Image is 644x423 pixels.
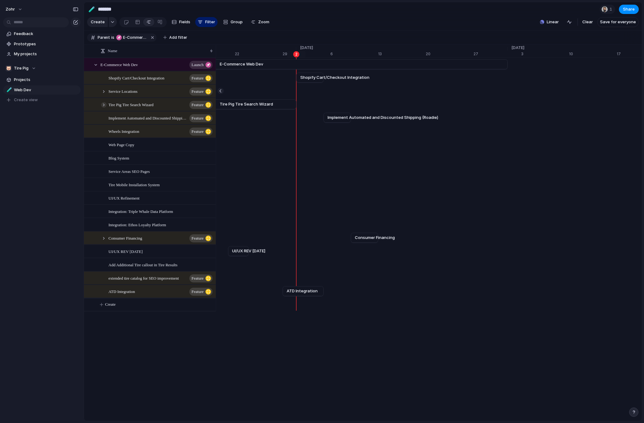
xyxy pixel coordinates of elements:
div: 20 [426,51,474,57]
span: Service Areas SEO Pages [108,168,150,175]
span: Service Locations [108,88,138,95]
span: Consumer Financing [355,235,395,241]
div: 6 [330,51,378,57]
span: Parent [98,35,110,40]
button: Filter [195,17,218,27]
span: UI/UX REV [DATE] [108,248,143,255]
span: Add Additional Tire callout in Tire Results [108,261,177,268]
a: Feedback [3,29,81,38]
span: Integration: Triple Whale Data Platform [108,208,173,215]
button: 🧪 [87,4,97,14]
span: Projects [14,77,78,83]
span: [DATE] [296,45,317,51]
button: Feature [189,88,213,96]
span: Prototypes [14,41,78,47]
span: Tire Pig [14,65,29,71]
button: Feature [189,288,213,296]
span: Feature [192,287,204,296]
span: Feedback [14,31,78,37]
div: 29 [283,51,296,57]
button: Feature [189,114,213,122]
a: Implement Automated and Discounted Shipping (Roadie) [328,113,347,122]
button: Add filter [160,33,191,42]
button: zohr [3,4,26,14]
button: Share [619,5,639,14]
button: Fields [169,17,193,27]
span: Tire Pig Tire Search Wizard [108,101,153,108]
span: UI/UX REV [DATE] [232,248,265,254]
div: 22 [235,51,283,57]
button: Feature [189,101,213,109]
button: Create [90,298,225,311]
div: 10 [569,51,617,57]
span: Feature [192,274,204,283]
div: 🧪 [7,86,11,93]
button: Create view [3,95,81,105]
span: ATD Integration [287,288,318,294]
span: Feature [192,127,204,136]
button: Zoom [248,17,272,27]
span: extended tire catalog for SEO improvement [108,274,179,281]
button: Feature [189,274,213,282]
button: Feature [189,234,213,242]
button: Clear [580,17,595,27]
a: My projects [3,49,81,59]
span: Zoom [258,19,269,25]
div: 3 [521,51,569,57]
a: ATD Integration [287,286,320,296]
div: 🐷 [6,65,12,71]
span: Feature [192,101,204,109]
button: launch [189,61,213,69]
span: Add filter [169,35,187,40]
span: is [111,35,114,40]
button: Create [87,17,108,27]
a: Projects [3,75,81,84]
span: Group [231,19,243,25]
span: UI/UX Refinement [108,194,139,201]
span: Create [105,301,116,308]
span: launch [192,61,204,69]
span: Filter [205,19,215,25]
a: 🧪Web Dev [3,85,81,95]
span: E-Commerce Web Dev [123,35,147,40]
span: Create [91,19,105,25]
span: Integration: Ethos Loyalty Platform [108,221,166,228]
button: Feature [189,74,213,82]
span: Shopify Cart/Checkout Integration [300,74,369,81]
button: Save for everyone [597,17,639,27]
span: Shopify Cart/Checkout Integration [108,74,165,81]
span: Feature [192,114,204,123]
span: Wheels Integration [108,128,139,135]
a: UI/UX REV [DATE] [232,246,245,256]
span: Consumer Financing [108,234,142,241]
span: E-Commerce Web Dev [100,61,138,68]
button: Feature [189,128,213,136]
button: E-Commerce Web Dev [115,34,148,41]
span: Linear [547,19,559,25]
span: Fields [179,19,190,25]
a: Shopify Cart/Checkout Integration [300,73,320,82]
span: zohr [6,6,15,12]
a: Consumer Financing [355,233,374,242]
div: 27 [474,51,508,57]
span: Feature [192,74,204,83]
span: Implement Automated and Discounted Shipping (Roadie) [108,114,187,121]
div: 🧪 [88,5,95,13]
button: 🧪 [6,87,12,93]
span: Implement Automated and Discounted Shipping (Roadie) [328,115,438,121]
span: [DATE] [508,45,528,51]
span: Feature [192,87,204,96]
button: 🐷Tire Pig [3,64,81,73]
span: 1 [610,6,614,12]
span: Web Page Copy [108,141,134,148]
span: Blog System [108,154,129,161]
a: Prototypes [3,39,81,49]
span: Tire Mobile Installation System [108,181,160,188]
div: 2 [293,51,299,57]
span: ATD Integration [108,288,135,295]
span: Create view [14,97,38,103]
button: Linear [537,17,561,27]
span: Web Dev [14,87,78,93]
span: Clear [582,19,593,25]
